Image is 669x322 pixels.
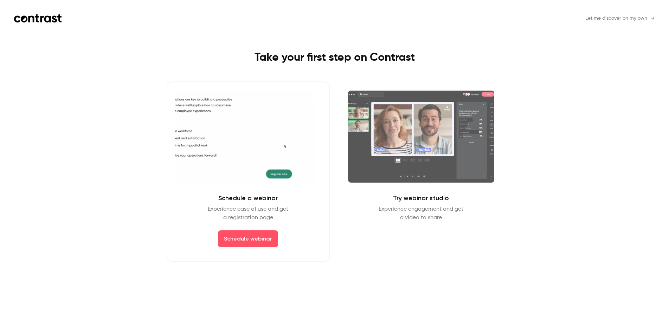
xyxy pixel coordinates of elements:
h2: Try webinar studio [393,194,449,202]
button: Schedule webinar [218,230,278,247]
p: Experience ease of use and get a registration page [208,205,288,222]
p: Experience engagement and get a video to share [379,205,463,222]
h2: Schedule a webinar [218,194,278,202]
h1: Take your first step on Contrast [153,51,517,65]
span: Let me discover on my own [585,15,647,22]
